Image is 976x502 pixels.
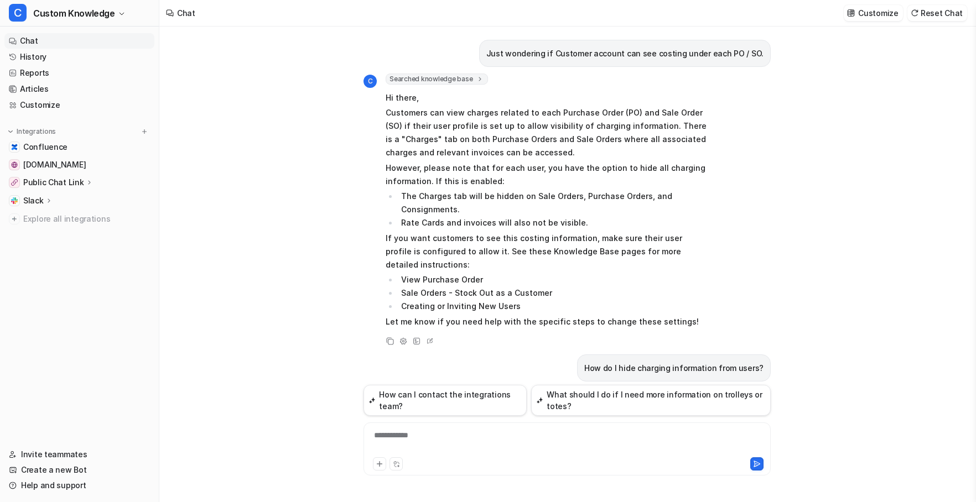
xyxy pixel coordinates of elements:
[9,213,20,224] img: explore all integrations
[4,81,154,97] a: Articles
[844,5,902,21] button: Customize
[4,33,154,49] a: Chat
[386,161,709,188] p: However, please note that for each user, you have the option to hide all charging information. If...
[4,447,154,462] a: Invite teammates
[11,179,18,186] img: Public Chat Link
[386,232,709,271] p: If you want customers to see this costing information, make sure their user profile is configured...
[11,197,18,204] img: Slack
[4,65,154,81] a: Reports
[4,126,59,137] button: Integrations
[17,127,56,136] p: Integrations
[386,91,709,104] p: Hi there,
[4,211,154,227] a: Explore all integrations
[177,7,195,19] div: Chat
[4,97,154,113] a: Customize
[9,4,27,22] span: C
[364,75,377,88] span: C
[11,161,18,168] img: help.cartoncloud.com
[531,385,771,416] button: What should I do if I need more information on trolleys or totes?
[364,385,527,416] button: How can I contact the integrations team?
[4,139,154,155] a: ConfluenceConfluence
[23,195,44,206] p: Slack
[4,157,154,172] a: help.cartoncloud.com[DOMAIN_NAME]
[398,216,709,229] li: Rate Cards and invoices will also not be visible.
[398,190,709,216] li: The Charges tab will be hidden on Sale Orders, Purchase Orders, and Consignments.
[7,128,14,135] img: expand menu
[398,273,709,286] li: View Purchase Order
[386,106,709,159] p: Customers can view charges related to each Purchase Order (PO) and Sale Order (SO) if their user ...
[23,142,68,153] span: Confluence
[386,74,488,85] span: Searched knowledge base
[907,5,967,21] button: Reset Chat
[386,315,709,328] p: Let me know if you need help with the specific steps to change these settings!
[398,300,709,313] li: Creating or Inviting New Users
[4,462,154,478] a: Create a new Bot
[4,478,154,493] a: Help and support
[141,128,148,135] img: menu_add.svg
[858,7,898,19] p: Customize
[911,9,918,17] img: reset
[847,9,855,17] img: customize
[23,177,84,188] p: Public Chat Link
[4,49,154,65] a: History
[11,144,18,150] img: Confluence
[486,47,764,60] p: Just wondering if Customer account can see costing under each PO / SO.
[398,286,709,300] li: Sale Orders - Stock Out as a Customer
[584,362,764,375] p: How do I hide charging information from users?
[23,159,86,170] span: [DOMAIN_NAME]
[33,6,115,21] span: Custom Knowledge
[23,210,150,228] span: Explore all integrations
